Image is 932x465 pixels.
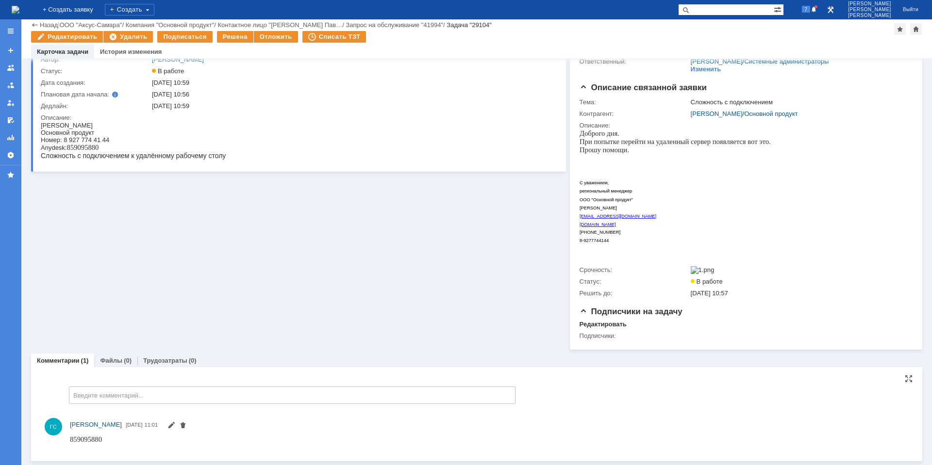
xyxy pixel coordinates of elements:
[100,48,162,55] a: История изменения
[41,67,150,75] div: Статус:
[774,4,783,14] span: Расширенный поиск
[691,110,743,117] a: [PERSON_NAME]
[152,56,204,63] a: [PERSON_NAME]
[60,21,126,29] div: /
[152,102,551,110] div: [DATE] 10:59
[580,110,689,118] div: Контрагент:
[41,56,150,64] div: Автор:
[41,79,150,87] div: Дата создания:
[691,58,743,65] a: [PERSON_NAME]
[744,58,829,65] a: Системные администраторы
[145,422,158,428] span: 11:01
[179,423,187,430] span: Удалить
[691,98,908,106] div: Сложность с подключением
[70,420,122,430] a: [PERSON_NAME]
[218,21,343,29] a: Контактное лицо "[PERSON_NAME] Пав…
[691,289,728,297] span: [DATE] 10:57
[580,289,689,297] div: Решить до:
[3,43,18,58] a: Создать заявку
[580,332,689,340] div: Подписчики:
[126,422,143,428] span: [DATE]
[691,278,723,285] span: В работе
[905,375,913,383] div: На всю страницу
[910,23,922,35] div: Сделать домашней страницей
[3,60,18,76] a: Заявки на командах
[41,91,138,98] div: Плановая дата начала:
[580,278,689,286] div: Статус:
[126,21,218,29] div: /
[189,357,197,364] div: (0)
[848,13,891,18] span: [PERSON_NAME]
[346,21,447,29] div: /
[40,21,58,29] a: Назад
[81,357,89,364] div: (1)
[58,21,59,28] div: |
[124,357,132,364] div: (0)
[447,21,492,29] div: Задача "29104"
[848,7,891,13] span: [PERSON_NAME]
[70,421,122,428] span: [PERSON_NAME]
[691,58,829,65] div: /
[26,22,58,30] span: 859095880
[12,6,19,14] img: logo
[848,1,891,7] span: [PERSON_NAME]
[143,357,187,364] a: Трудозатраты
[37,48,88,55] a: Карточка задачи
[894,23,906,35] div: Добавить в избранное
[3,147,18,163] a: Настройки
[41,102,150,110] div: Дедлайн:
[41,114,553,122] div: Описание:
[100,357,122,364] a: Файлы
[12,6,19,14] a: Перейти на домашнюю страницу
[580,266,689,274] div: Срочность:
[3,112,18,128] a: Мои согласования
[580,83,707,92] span: Описание связанной заявки
[3,95,18,111] a: Мои заявки
[580,58,689,65] div: Ответственный:
[218,21,346,29] div: /
[152,91,551,98] div: [DATE] 10:56
[152,67,184,75] span: В работе
[105,4,154,16] div: Создать
[691,65,721,73] div: Изменить
[580,307,682,316] span: Подписчики на задачу
[580,98,689,106] div: Тема:
[3,130,18,145] a: Отчеты
[691,110,908,118] div: /
[580,122,910,129] div: Описание:
[3,78,18,93] a: Заявки в моей ответственности
[802,6,811,13] span: 7
[37,357,80,364] a: Комментарии
[60,21,122,29] a: ООО "Аксус-Самара"
[580,321,627,328] div: Редактировать
[152,79,551,87] div: [DATE] 10:59
[167,423,175,430] span: Редактировать
[825,4,836,16] a: Перейти в интерфейс администратора
[744,110,798,117] a: Основной продукт
[691,266,715,274] img: 1.png
[346,21,443,29] a: Запрос на обслуживание "41994"
[126,21,215,29] a: Компания "Основной продукт"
